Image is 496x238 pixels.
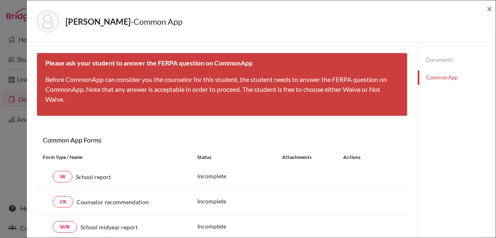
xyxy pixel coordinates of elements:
[282,154,333,161] div: Attachments
[197,154,282,161] div: Status
[197,197,282,205] p: Incomplete
[53,171,73,182] a: SR
[80,223,138,231] span: School midyear report
[418,53,496,67] a: Documents
[197,172,282,180] p: Incomplete
[53,221,77,233] a: SMR
[131,16,182,26] span: - Common App
[76,173,111,181] span: School report
[37,136,222,144] h6: Common App Forms
[45,75,399,104] p: Before CommonApp can consider you the counselor for this student, the student needs to answer the...
[53,196,73,208] a: CR
[418,70,496,85] a: Common App
[487,4,492,14] button: Close
[197,222,282,231] p: Incomplete
[66,16,131,26] strong: [PERSON_NAME]
[45,59,253,67] b: Please ask your student to answer the FERPA question on CommonApp
[487,2,492,14] span: ×
[333,154,384,161] div: Actions
[37,154,191,161] div: Form Type / Name
[77,198,149,206] span: Counselor recommendation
